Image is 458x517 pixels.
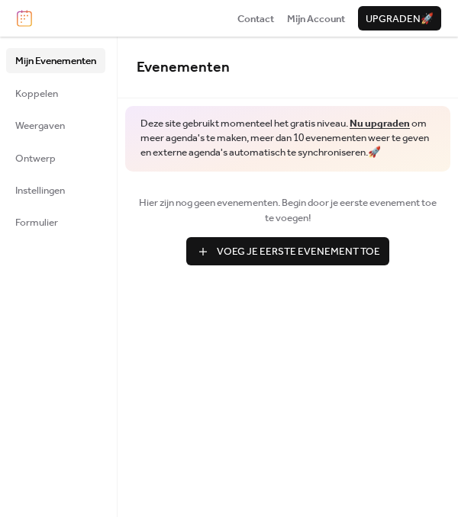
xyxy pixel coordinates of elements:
[217,244,380,259] span: Voeg Je Eerste Evenement Toe
[237,11,274,26] a: Contact
[6,210,105,234] a: Formulier
[137,237,439,265] a: Voeg Je Eerste Evenement Toe
[366,11,434,27] span: Upgraden 🚀
[186,237,389,265] button: Voeg Je Eerste Evenement Toe
[15,86,58,101] span: Koppelen
[15,183,65,198] span: Instellingen
[358,6,441,31] button: Upgraden🚀
[287,11,345,26] a: Mijn Account
[6,48,105,72] a: Mijn Evenementen
[140,117,435,160] span: Deze site gebruikt momenteel het gratis niveau. om meer agenda's te maken, meer dan 10 evenemente...
[350,114,410,133] a: Nu upgraden
[6,81,105,105] a: Koppelen
[137,195,439,226] span: Hier zijn nog geen evenementen. Begin door je eerste evenement toe te voegen!
[15,53,96,69] span: Mijn Evenementen
[237,11,274,27] span: Contact
[15,118,65,133] span: Weergaven
[137,53,230,82] span: Evenementen
[15,151,56,166] span: Ontwerp
[15,215,58,230] span: Formulier
[6,146,105,170] a: Ontwerp
[287,11,345,27] span: Mijn Account
[17,10,32,27] img: logo
[6,178,105,202] a: Instellingen
[6,113,105,137] a: Weergaven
